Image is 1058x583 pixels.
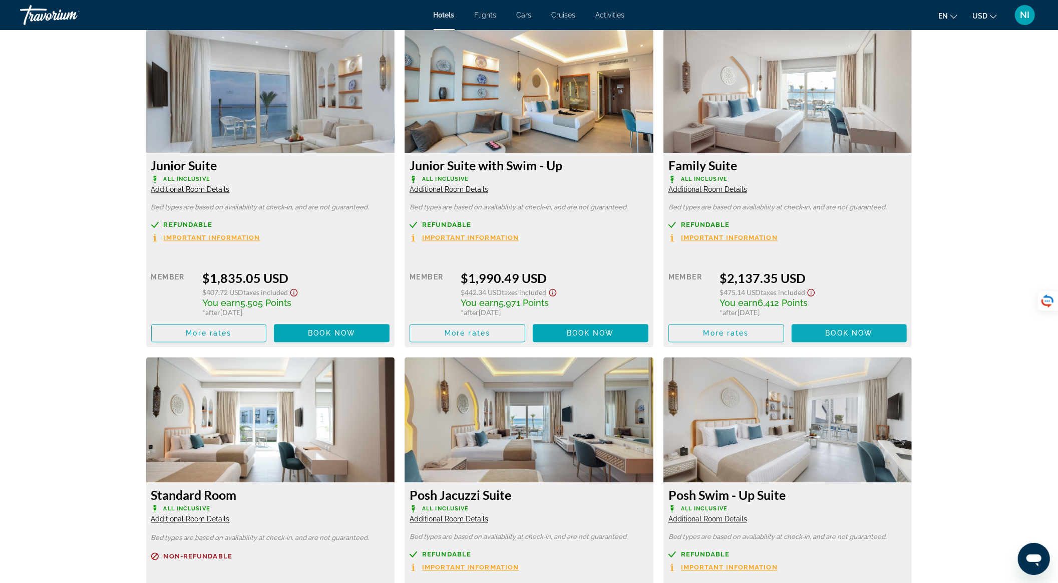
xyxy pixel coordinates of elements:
[20,2,120,28] a: Travorium
[240,298,291,308] span: 5,505 Points
[410,233,519,242] button: Important Information
[410,270,453,317] div: Member
[1020,10,1030,20] span: NI
[668,487,907,502] h3: Posh Swim - Up Suite
[502,288,547,297] span: Taxes included
[461,288,502,297] span: $442.34 USD
[410,185,488,193] span: Additional Room Details
[720,288,761,297] span: $475.14 USD
[410,324,525,342] button: More rates
[720,270,907,285] div: $2,137.35 USD
[151,270,195,317] div: Member
[596,11,625,19] a: Activities
[202,288,243,297] span: $407.72 USD
[668,563,778,571] button: Important Information
[681,234,778,241] span: Important Information
[422,176,469,182] span: All Inclusive
[445,329,490,337] span: More rates
[405,28,653,153] img: 2d886974-6ae0-4136-a024-579d3df4a9dd.jpeg
[668,270,712,317] div: Member
[826,329,873,337] span: Book now
[274,324,390,342] button: Book now
[410,515,488,523] span: Additional Room Details
[938,9,957,23] button: Change language
[205,308,220,317] span: after
[681,505,728,512] span: All Inclusive
[422,221,471,228] span: Refundable
[464,308,479,317] span: after
[1018,543,1050,575] iframe: Кнопка для запуску вікна повідомлень
[202,270,390,285] div: $1,835.05 USD
[151,534,390,541] p: Bed types are based on availability at check-in, and are not guaranteed.
[410,533,648,540] p: Bed types are based on availability at check-in, and are not guaranteed.
[475,11,497,19] a: Flights
[668,324,784,342] button: More rates
[723,308,738,317] span: after
[461,298,499,308] span: You earn
[146,28,395,153] img: 6d04b555-6346-4233-8026-6d5a3ed0fdf8.jpeg
[720,308,907,317] div: * [DATE]
[517,11,532,19] a: Cars
[792,324,907,342] button: Book now
[410,204,648,211] p: Bed types are based on availability at check-in, and are not guaranteed.
[288,285,300,297] button: Show Taxes and Fees disclaimer
[663,28,912,153] img: b1a2b3b8-64a0-4a3e-b439-48424052858e.jpeg
[151,487,390,502] h3: Standard Room
[552,11,576,19] a: Cruises
[422,551,471,557] span: Refundable
[422,234,519,241] span: Important Information
[422,564,519,570] span: Important Information
[668,158,907,173] h3: Family Suite
[164,505,210,512] span: All Inclusive
[668,533,907,540] p: Bed types are based on availability at check-in, and are not guaranteed.
[410,550,648,558] a: Refundable
[434,11,455,19] a: Hotels
[146,357,395,482] img: 3449034e-0f32-4ec1-bf28-d0fcd882832b.jpeg
[202,308,390,317] div: * [DATE]
[410,221,648,228] a: Refundable
[668,515,747,523] span: Additional Room Details
[410,563,519,571] button: Important Information
[164,221,213,228] span: Refundable
[461,308,648,317] div: * [DATE]
[805,285,817,297] button: Show Taxes and Fees disclaimer
[243,288,288,297] span: Taxes included
[668,185,747,193] span: Additional Room Details
[499,298,549,308] span: 5,971 Points
[668,550,907,558] a: Refundable
[410,158,648,173] h3: Junior Suite with Swim - Up
[151,185,230,193] span: Additional Room Details
[681,551,730,557] span: Refundable
[972,9,997,23] button: Change currency
[663,357,912,482] img: 5dc14645-5b72-48cc-a125-3d8d628f192e.jpeg
[186,329,231,337] span: More rates
[164,234,260,241] span: Important Information
[202,298,240,308] span: You earn
[681,221,730,228] span: Refundable
[151,515,230,523] span: Additional Room Details
[703,329,749,337] span: More rates
[308,329,356,337] span: Book now
[461,270,648,285] div: $1,990.49 USD
[533,324,648,342] button: Book now
[668,204,907,211] p: Bed types are based on availability at check-in, and are not guaranteed.
[1012,5,1038,26] button: User Menu
[972,12,987,20] span: USD
[151,233,260,242] button: Important Information
[410,487,648,502] h3: Posh Jacuzzi Suite
[567,329,614,337] span: Book now
[164,176,210,182] span: All Inclusive
[681,564,778,570] span: Important Information
[758,298,808,308] span: 6,412 Points
[938,12,948,20] span: en
[151,221,390,228] a: Refundable
[681,176,728,182] span: All Inclusive
[422,505,469,512] span: All Inclusive
[720,298,758,308] span: You earn
[668,221,907,228] a: Refundable
[668,233,778,242] button: Important Information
